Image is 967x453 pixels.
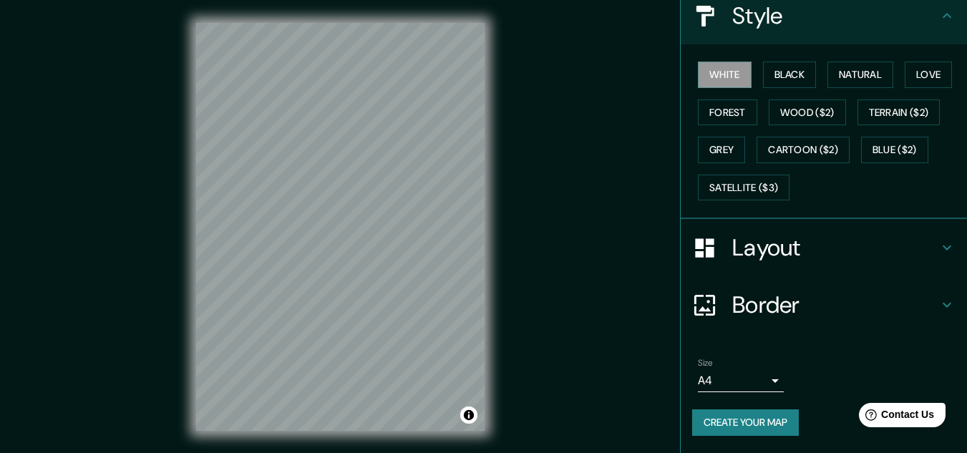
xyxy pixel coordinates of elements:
[905,62,952,88] button: Love
[827,62,893,88] button: Natural
[732,1,938,30] h4: Style
[857,99,941,126] button: Terrain ($2)
[769,99,846,126] button: Wood ($2)
[840,397,951,437] iframe: Help widget launcher
[698,175,789,201] button: Satellite ($3)
[732,233,938,262] h4: Layout
[698,62,752,88] button: White
[763,62,817,88] button: Black
[698,369,784,392] div: A4
[698,137,745,163] button: Grey
[757,137,850,163] button: Cartoon ($2)
[861,137,928,163] button: Blue ($2)
[196,23,485,431] canvas: Map
[681,219,967,276] div: Layout
[698,99,757,126] button: Forest
[460,406,477,424] button: Toggle attribution
[692,409,799,436] button: Create your map
[698,357,713,369] label: Size
[681,276,967,333] div: Border
[732,291,938,319] h4: Border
